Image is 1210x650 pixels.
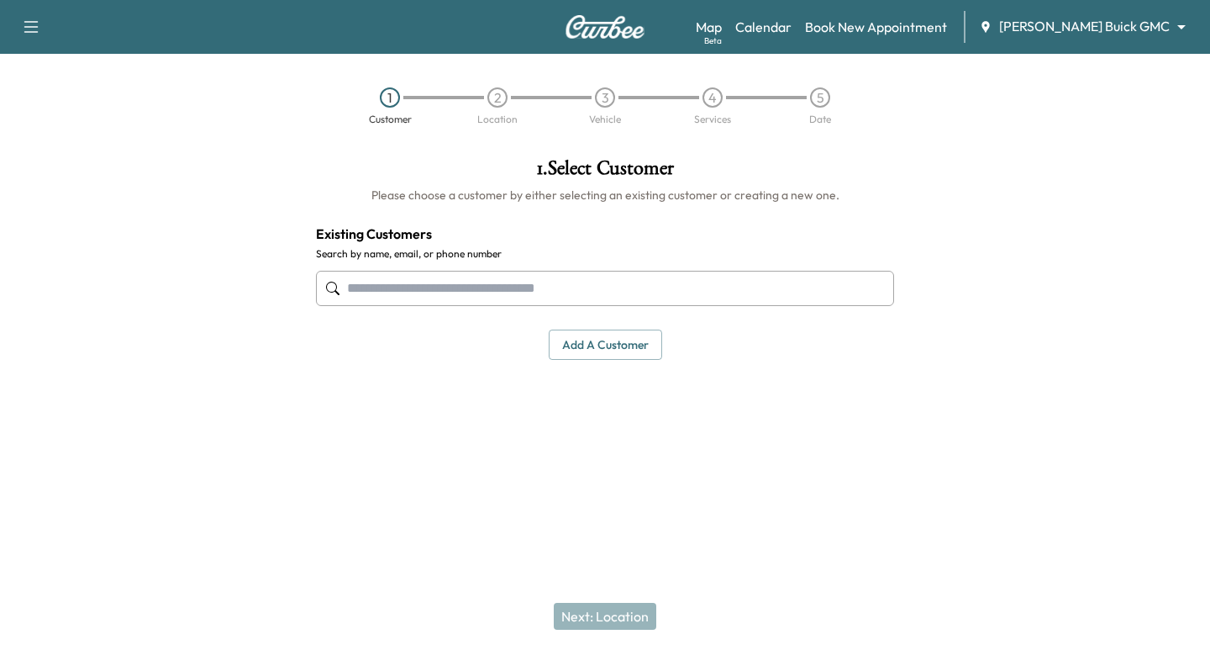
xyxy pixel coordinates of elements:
div: Customer [369,114,412,124]
div: 5 [810,87,830,108]
a: Book New Appointment [805,17,947,37]
h4: Existing Customers [316,224,894,244]
div: 2 [487,87,508,108]
a: Calendar [735,17,792,37]
div: Vehicle [589,114,621,124]
h6: Please choose a customer by either selecting an existing customer or creating a new one. [316,187,894,203]
img: Curbee Logo [565,15,645,39]
div: Beta [704,34,722,47]
div: 1 [380,87,400,108]
div: 3 [595,87,615,108]
label: Search by name, email, or phone number [316,247,894,261]
div: Date [809,114,831,124]
button: Add a customer [549,330,662,361]
h1: 1 . Select Customer [316,158,894,187]
div: Services [694,114,731,124]
div: Location [477,114,518,124]
div: 4 [702,87,723,108]
span: [PERSON_NAME] Buick GMC [999,17,1170,36]
a: MapBeta [696,17,722,37]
